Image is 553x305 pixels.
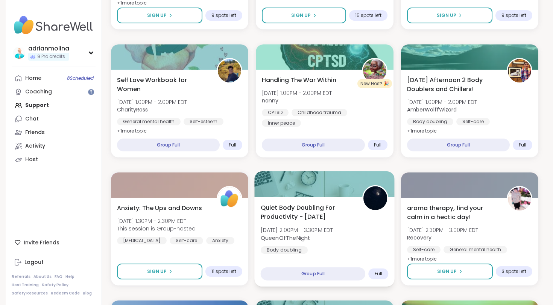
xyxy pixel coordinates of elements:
[117,217,196,225] span: [DATE] 1:30PM - 2:30PM EDT
[117,225,196,232] span: This session is Group-hosted
[407,118,453,125] div: Body doubling
[407,246,441,253] div: Self-care
[218,59,241,82] img: CharityRoss
[211,12,236,18] span: 9 spots left
[13,47,25,59] img: adrianmolina
[375,271,382,277] span: Full
[12,112,96,126] a: Chat
[437,268,457,275] span: Sign Up
[117,204,202,213] span: Anxiety: The Ups and Downs
[261,246,308,254] div: Body doubling
[355,12,381,18] span: 15 spots left
[444,246,507,253] div: General mental health
[229,142,236,148] span: Full
[117,139,220,151] div: Group Full
[33,274,52,279] a: About Us
[437,12,456,19] span: Sign Up
[65,274,74,279] a: Help
[357,79,392,88] div: New Host! 🎉
[407,8,492,23] button: Sign Up
[51,291,80,296] a: Redeem Code
[291,12,311,19] span: Sign Up
[363,59,386,82] img: nanny
[117,76,208,94] span: Self Love Workbook for Women
[117,106,148,113] b: CharityRoss
[407,76,498,94] span: [DATE] Afternoon 2 Body Doublers and Chillers!
[25,156,38,163] div: Host
[12,126,96,139] a: Friends
[218,187,241,210] img: ShareWell
[28,44,69,53] div: adrianmolina
[42,282,68,288] a: Safety Policy
[117,264,202,279] button: Sign Up
[407,204,498,222] span: aroma therapy, find your calm in a hectic day!
[508,187,531,210] img: Recovery
[261,234,310,241] b: QueenOfTheNight
[407,139,510,151] div: Group Full
[262,139,365,151] div: Group Full
[262,119,301,127] div: Inner peace
[374,142,381,148] span: Full
[407,234,431,241] b: Recovery
[261,226,333,234] span: [DATE] 2:00PM - 3:30PM EDT
[12,139,96,153] a: Activity
[261,267,366,281] div: Group Full
[262,89,332,97] span: [DATE] 1:00PM - 2:00PM EDT
[12,12,96,38] img: ShareWell Nav Logo
[37,53,65,60] span: 9 Pro credits
[24,259,44,266] div: Logout
[519,142,526,148] span: Full
[83,291,92,296] a: Blog
[25,75,41,82] div: Home
[25,88,52,96] div: Coaching
[88,89,94,95] iframe: Spotlight
[12,291,48,296] a: Safety Resources
[184,118,223,125] div: Self-esteem
[262,109,289,116] div: CPTSD
[206,237,234,244] div: Anxiety
[211,268,236,274] span: 11 spots left
[407,106,457,113] b: AmberWolffWizard
[67,75,94,81] span: 8 Scheduled
[12,153,96,166] a: Host
[262,97,278,104] b: nanny
[12,72,96,85] a: Home8Scheduled
[262,8,346,23] button: Sign Up
[292,109,347,116] div: Childhood trauma
[117,118,181,125] div: General mental health
[407,226,478,234] span: [DATE] 2:30PM - 3:00PM EDT
[55,274,62,279] a: FAQ
[170,237,203,244] div: Self-care
[12,85,96,99] a: Coaching
[117,237,167,244] div: [MEDICAL_DATA]
[508,59,531,82] img: AmberWolffWizard
[147,268,167,275] span: Sign Up
[407,98,477,106] span: [DATE] 1:00PM - 2:00PM EDT
[25,142,45,150] div: Activity
[456,118,490,125] div: Self-care
[117,8,202,23] button: Sign Up
[407,264,493,279] button: Sign Up
[261,203,354,221] span: Quiet Body Doubling For Productivity - [DATE]
[364,186,387,210] img: QueenOfTheNight
[12,282,39,288] a: Host Training
[262,76,336,85] span: Handling The War Within
[501,12,526,18] span: 9 spots left
[12,256,96,269] a: Logout
[117,98,187,106] span: [DATE] 1:00PM - 2:00PM EDT
[12,236,96,249] div: Invite Friends
[25,129,45,136] div: Friends
[502,268,526,274] span: 3 spots left
[25,115,39,123] div: Chat
[12,274,30,279] a: Referrals
[147,12,167,19] span: Sign Up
